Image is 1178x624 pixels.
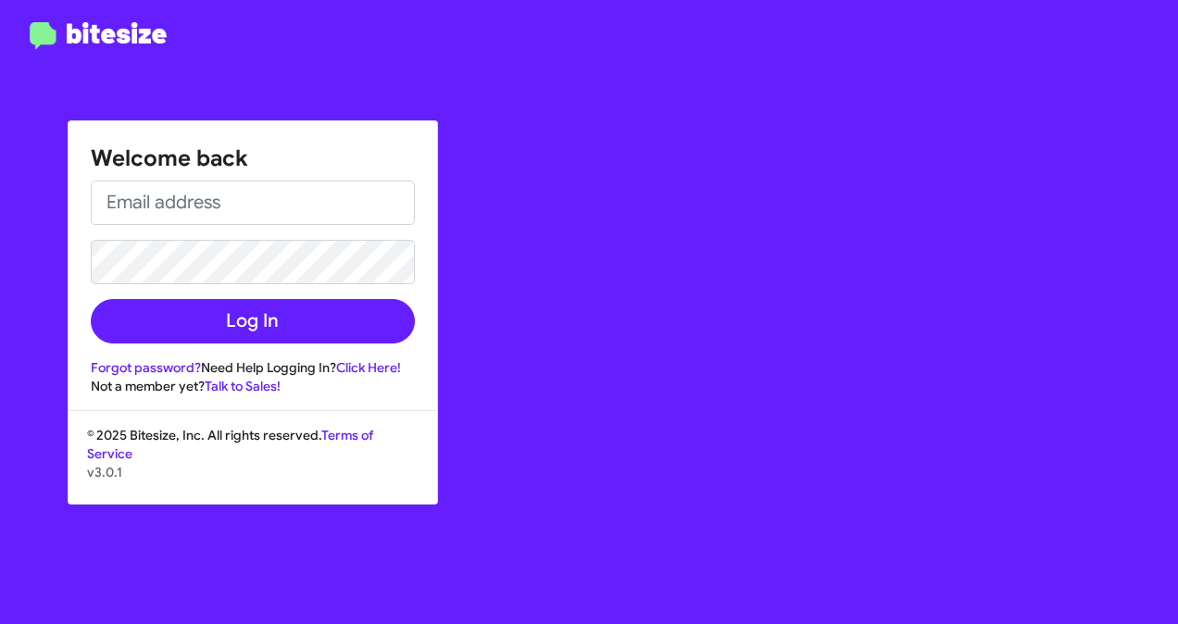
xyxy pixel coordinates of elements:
button: Log In [91,299,415,343]
a: Click Here! [336,359,401,376]
div: Need Help Logging In? [91,358,415,377]
div: Not a member yet? [91,377,415,395]
div: © 2025 Bitesize, Inc. All rights reserved. [69,426,437,504]
a: Forgot password? [91,359,201,376]
h1: Welcome back [91,144,415,173]
a: Talk to Sales! [205,378,281,394]
p: v3.0.1 [87,463,419,481]
input: Email address [91,181,415,225]
a: Terms of Service [87,427,373,462]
